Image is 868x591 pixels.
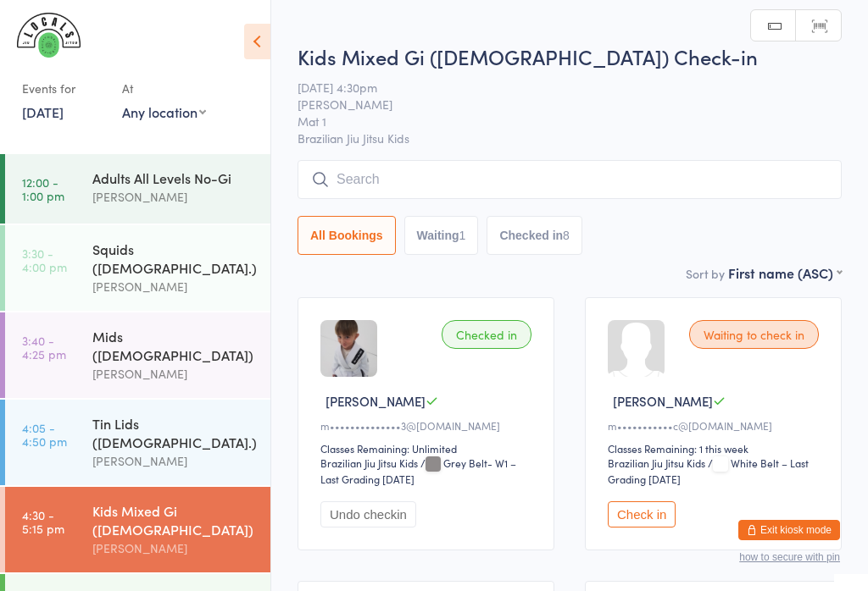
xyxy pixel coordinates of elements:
div: Classes Remaining: Unlimited [320,441,537,456]
span: [PERSON_NAME] [325,392,426,410]
div: Events for [22,75,105,102]
time: 4:30 - 5:15 pm [22,508,64,535]
time: 12:00 - 1:00 pm [22,175,64,202]
div: At [122,75,206,102]
div: Any location [122,102,206,121]
div: First name (ASC) [728,263,842,282]
button: Waiting1 [404,216,479,255]
div: [PERSON_NAME] [92,364,256,384]
button: Exit kiosk mode [738,520,840,540]
a: 12:00 -1:00 pmAdults All Levels No-Gi[PERSON_NAME] [5,154,270,224]
img: image1684819899.png [320,320,377,377]
a: 4:30 -5:15 pmKids Mixed Gi ([DEMOGRAPHIC_DATA])[PERSON_NAME] [5,487,270,572]
div: m•••••••••••c@[DOMAIN_NAME] [608,418,824,433]
span: Brazilian Jiu Jitsu Kids [298,130,842,146]
div: [PERSON_NAME] [92,277,256,296]
a: 3:30 -4:00 pmSquids ([DEMOGRAPHIC_DATA].)[PERSON_NAME] [5,225,270,311]
label: Sort by [686,265,725,282]
input: Search [298,160,842,199]
span: [DATE] 4:30pm [298,79,815,96]
div: m••••••••••••••3@[DOMAIN_NAME] [320,418,537,433]
span: [PERSON_NAME] [613,392,713,410]
div: 1 [459,229,466,242]
div: [PERSON_NAME] [92,187,256,207]
time: 4:05 - 4:50 pm [22,421,67,448]
div: Checked in [442,320,531,349]
button: Checked in8 [487,216,582,255]
div: Tin Lids ([DEMOGRAPHIC_DATA].) [92,414,256,451]
div: Mids ([DEMOGRAPHIC_DATA]) [92,327,256,364]
img: LOCALS JIU JITSU MAROUBRA [17,13,81,58]
div: Classes Remaining: 1 this week [608,441,824,456]
a: 3:40 -4:25 pmMids ([DEMOGRAPHIC_DATA])[PERSON_NAME] [5,312,270,398]
div: Squids ([DEMOGRAPHIC_DATA].) [92,240,256,277]
button: Undo checkin [320,501,416,527]
h2: Kids Mixed Gi ([DEMOGRAPHIC_DATA]) Check-in [298,42,842,70]
button: Check in [608,501,676,527]
div: Adults All Levels No-Gi [92,168,256,187]
button: All Bookings [298,216,396,255]
div: Kids Mixed Gi ([DEMOGRAPHIC_DATA]) [92,501,256,539]
span: Mat 1 [298,113,815,130]
a: [DATE] [22,102,64,121]
div: Brazilian Jiu Jitsu Kids [608,456,705,470]
div: Waiting to check in [689,320,819,349]
span: [PERSON_NAME] [298,96,815,113]
div: Brazilian Jiu Jitsu Kids [320,456,418,470]
time: 3:40 - 4:25 pm [22,334,66,361]
div: [PERSON_NAME] [92,451,256,471]
a: 4:05 -4:50 pmTin Lids ([DEMOGRAPHIC_DATA].)[PERSON_NAME] [5,400,270,485]
time: 3:30 - 4:00 pm [22,246,67,273]
div: [PERSON_NAME] [92,539,256,558]
div: 8 [563,229,570,242]
button: how to secure with pin [739,551,840,563]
